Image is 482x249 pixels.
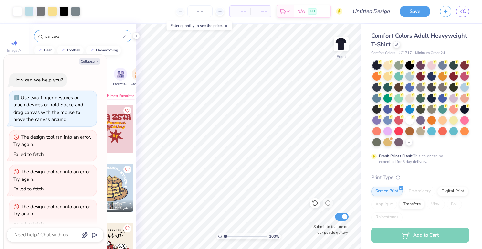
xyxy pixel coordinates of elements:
[187,5,213,17] input: – –
[13,186,44,192] div: Failed to fetch
[371,200,397,209] div: Applique
[371,187,403,196] div: Screen Print
[254,8,267,15] span: – –
[86,46,121,55] button: homecoming
[135,70,142,78] img: Game Day Image
[269,233,279,239] span: 100 %
[167,21,232,30] div: Enter quantity to see the price.
[123,224,131,232] button: Like
[79,58,100,65] button: Collapse
[96,206,131,211] span: Delta Delta Delta, [GEOGRAPHIC_DATA]
[415,50,447,56] span: Minimum Order: 24 +
[13,221,44,227] div: Failed to fetch
[67,49,81,52] div: football
[335,38,348,50] img: Front
[371,50,395,56] span: Comfort Colors
[96,201,123,205] span: [PERSON_NAME]
[7,48,22,53] span: Image AI
[113,68,128,87] button: filter button
[437,187,468,196] div: Digital Print
[60,49,66,52] img: trend_line.gif
[400,6,430,17] button: Save
[13,151,44,157] div: Failed to fetch
[123,166,131,173] button: Like
[371,174,469,181] div: Print Type
[96,49,118,52] div: homecoming
[13,77,63,83] div: How can we help you?
[337,54,346,60] div: Front
[310,224,349,235] label: Submit to feature on our public gallery.
[113,68,128,87] div: filter for Parent's Weekend
[371,32,467,48] span: Comfort Colors Adult Heavyweight T-Shirt
[113,82,128,87] span: Parent's Weekend
[131,82,146,87] span: Game Day
[427,200,445,209] div: Vinyl
[297,8,305,15] span: N/A
[44,49,52,52] div: bear
[456,6,469,17] a: KC
[89,49,95,52] img: trend_line.gif
[398,50,412,56] span: # C1717
[13,94,83,123] div: Use two-finger gestures on touch devices or hold Space and drag canvas with the mouse to move the...
[123,107,131,114] button: Like
[101,92,138,100] div: Most Favorited
[131,68,146,87] div: filter for Game Day
[347,5,395,18] input: Untitled Design
[404,187,435,196] div: Embroidery
[459,8,466,15] span: KC
[45,33,123,39] input: Try "Alpha"
[131,68,146,87] button: filter button
[234,8,246,15] span: – –
[117,70,124,78] img: Parent's Weekend Image
[13,203,91,217] div: The design tool ran into an error. Try again.
[447,200,462,209] div: Foil
[37,49,43,52] img: trend_line.gif
[34,46,55,55] button: bear
[13,168,91,182] div: The design tool ran into an error. Try again.
[399,200,425,209] div: Transfers
[379,153,413,158] strong: Fresh Prints Flash:
[57,46,84,55] button: football
[309,9,316,14] span: FREE
[371,212,403,222] div: Rhinestones
[13,134,91,148] div: The design tool ran into an error. Try again.
[379,153,458,165] div: This color can be expedited for 5 day delivery.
